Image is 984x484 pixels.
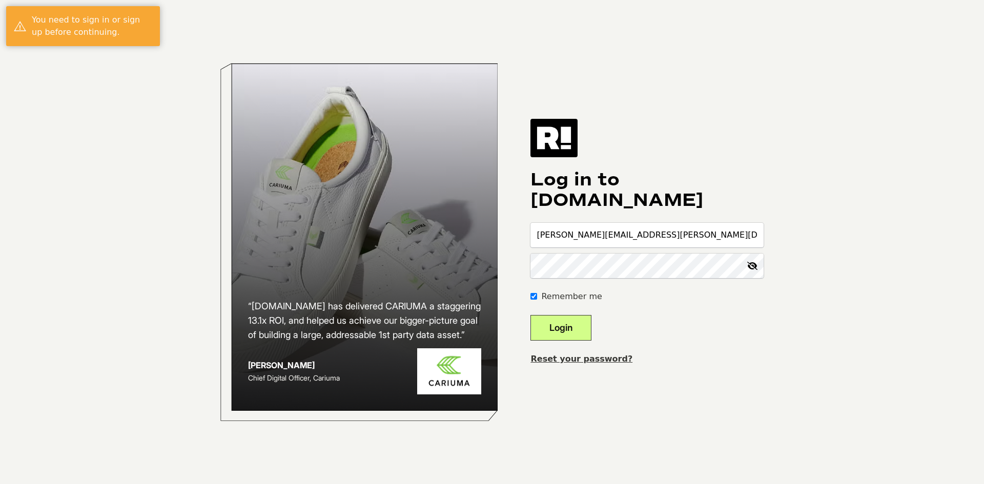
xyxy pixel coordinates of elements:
div: You need to sign in or sign up before continuing. [32,14,152,38]
strong: [PERSON_NAME] [248,360,315,370]
label: Remember me [541,290,602,303]
img: Retention.com [530,119,578,157]
img: Cariuma [417,348,481,395]
h2: “[DOMAIN_NAME] has delivered CARIUMA a staggering 13.1x ROI, and helped us achieve our bigger-pic... [248,299,482,342]
button: Login [530,315,591,341]
a: Reset your password? [530,354,632,364]
input: Email [530,223,764,247]
h1: Log in to [DOMAIN_NAME] [530,170,764,211]
span: Chief Digital Officer, Cariuma [248,373,340,382]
